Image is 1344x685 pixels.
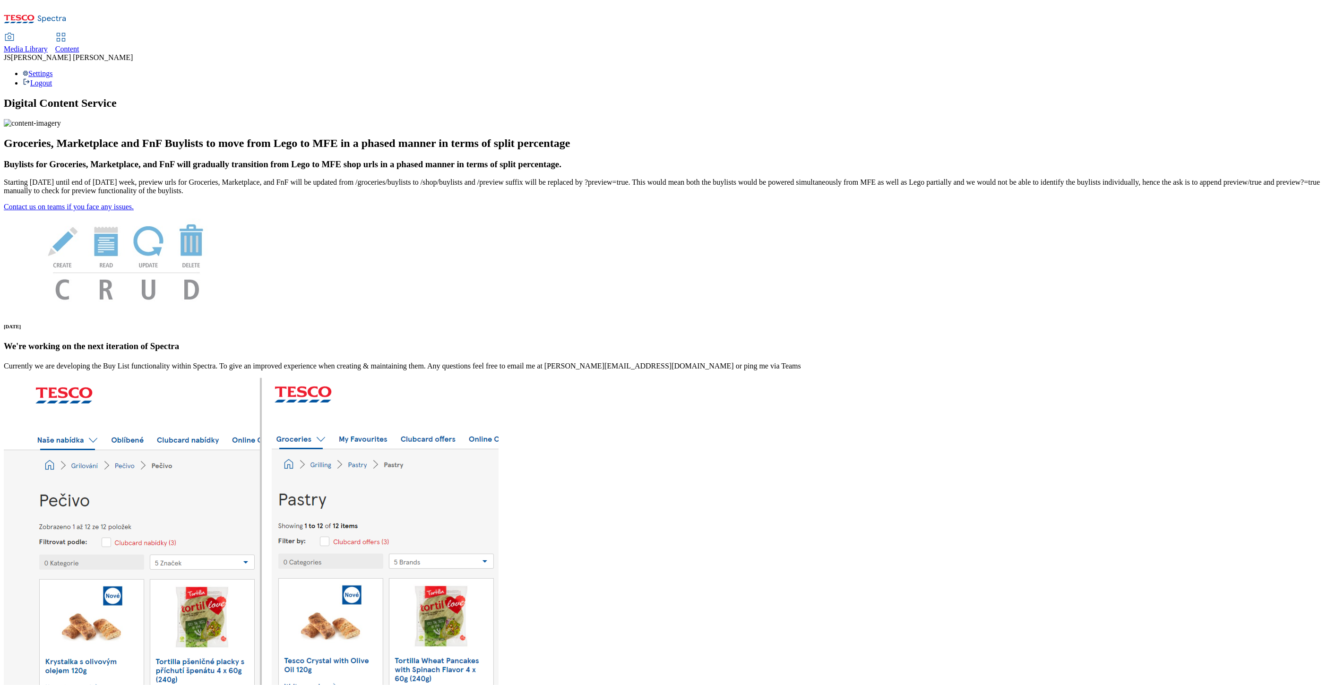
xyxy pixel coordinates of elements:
h3: Buylists for Groceries, Marketplace, and FnF will gradually transition from Lego to MFE shop urls... [4,159,1340,170]
h1: Digital Content Service [4,97,1340,110]
span: [PERSON_NAME] [PERSON_NAME] [11,53,133,61]
img: content-imagery [4,119,61,128]
p: Starting [DATE] until end of [DATE] week, preview urls for Groceries, Marketplace, and FnF will b... [4,178,1340,195]
a: Contact us on teams if you face any issues. [4,203,134,211]
p: Currently we are developing the Buy List functionality within Spectra. To give an improved experi... [4,362,1340,370]
a: Content [55,34,79,53]
span: Content [55,45,79,53]
span: Media Library [4,45,48,53]
a: Settings [23,69,53,77]
img: News Image [4,211,250,310]
h6: [DATE] [4,324,1340,329]
span: JS [4,53,11,61]
h3: We're working on the next iteration of Spectra [4,341,1340,351]
h2: Groceries, Marketplace and FnF Buylists to move from Lego to MFE in a phased manner in terms of s... [4,137,1340,150]
a: Logout [23,79,52,87]
a: Media Library [4,34,48,53]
